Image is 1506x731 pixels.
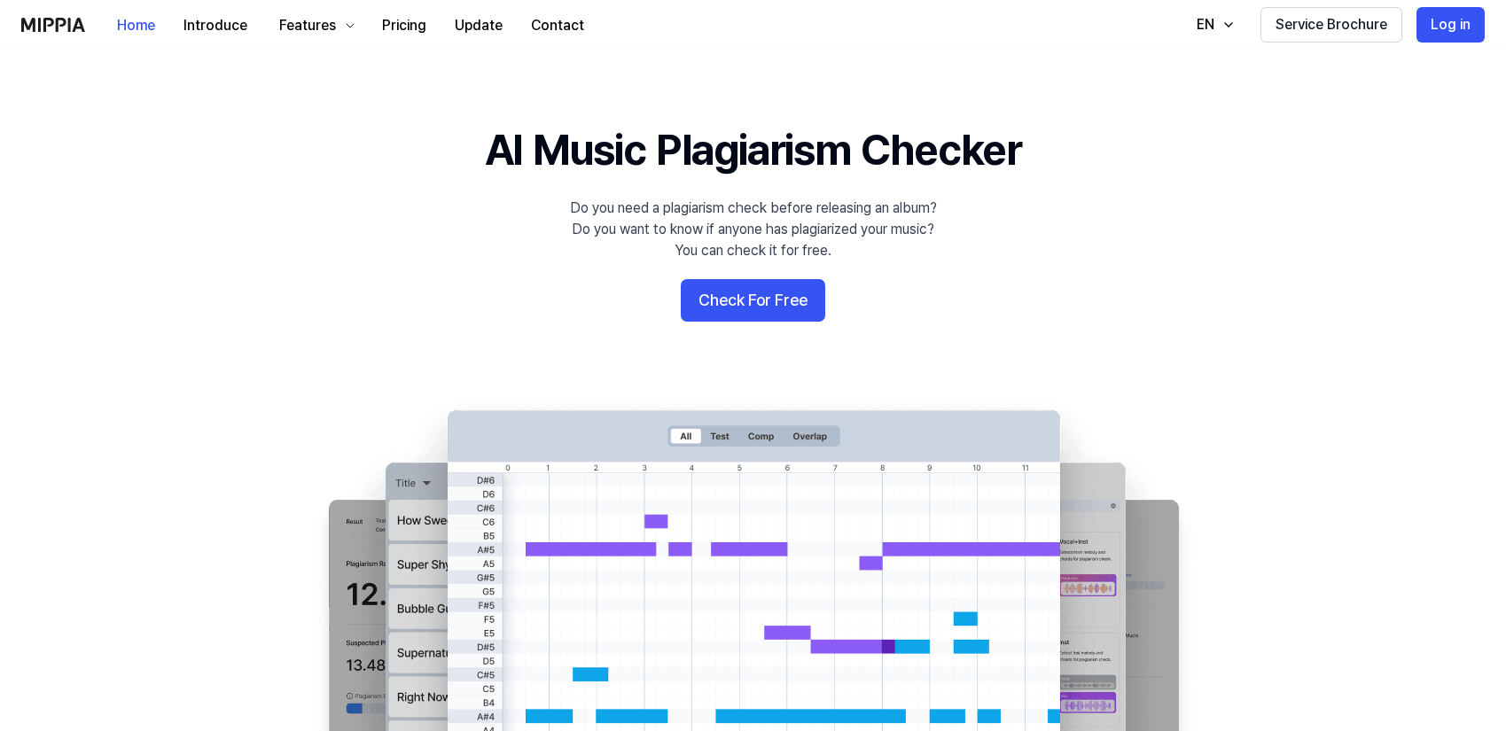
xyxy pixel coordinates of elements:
h1: AI Music Plagiarism Checker [485,121,1021,180]
div: Features [276,15,339,36]
button: EN [1179,7,1246,43]
button: Update [441,8,517,43]
button: Home [103,8,169,43]
button: Check For Free [681,279,825,322]
div: EN [1193,14,1218,35]
button: Log in [1416,7,1485,43]
a: Home [103,1,169,50]
a: Update [441,1,517,50]
button: Contact [517,8,598,43]
img: logo [21,18,85,32]
div: Do you need a plagiarism check before releasing an album? Do you want to know if anyone has plagi... [570,198,937,261]
button: Features [261,8,368,43]
button: Introduce [169,8,261,43]
button: Pricing [368,8,441,43]
button: Service Brochure [1260,7,1402,43]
